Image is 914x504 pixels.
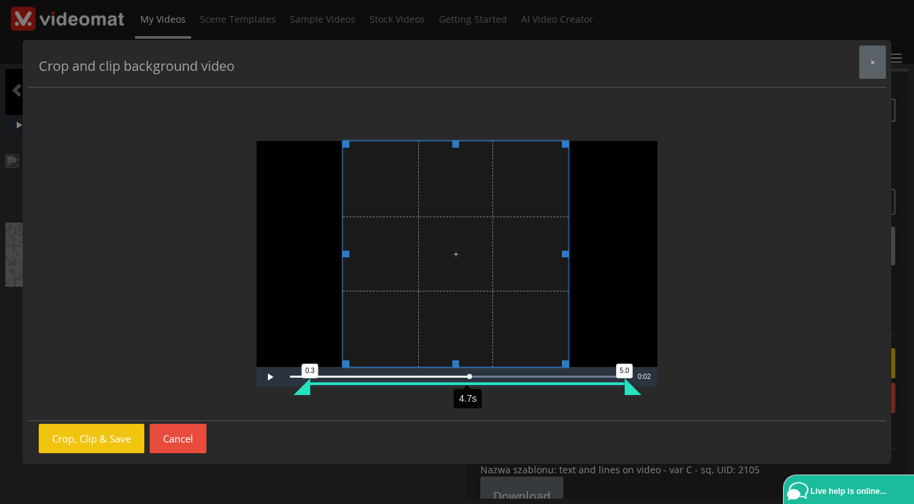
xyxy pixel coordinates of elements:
[810,487,887,496] span: Live help is online...
[454,390,482,409] div: 4.7s
[616,364,633,378] div: 5.0
[859,45,886,79] button: Close
[150,424,206,454] button: Cancel
[257,141,657,367] div: Video Player
[257,367,283,387] button: Play
[638,373,651,380] span: 0:02
[871,57,875,67] span: ×
[39,424,144,454] button: Crop, Clip & Save
[39,56,235,76] h5: Crop and clip background video
[301,364,319,378] div: 0.3
[290,376,625,378] div: Progress Bar
[787,479,914,504] a: Live help is online...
